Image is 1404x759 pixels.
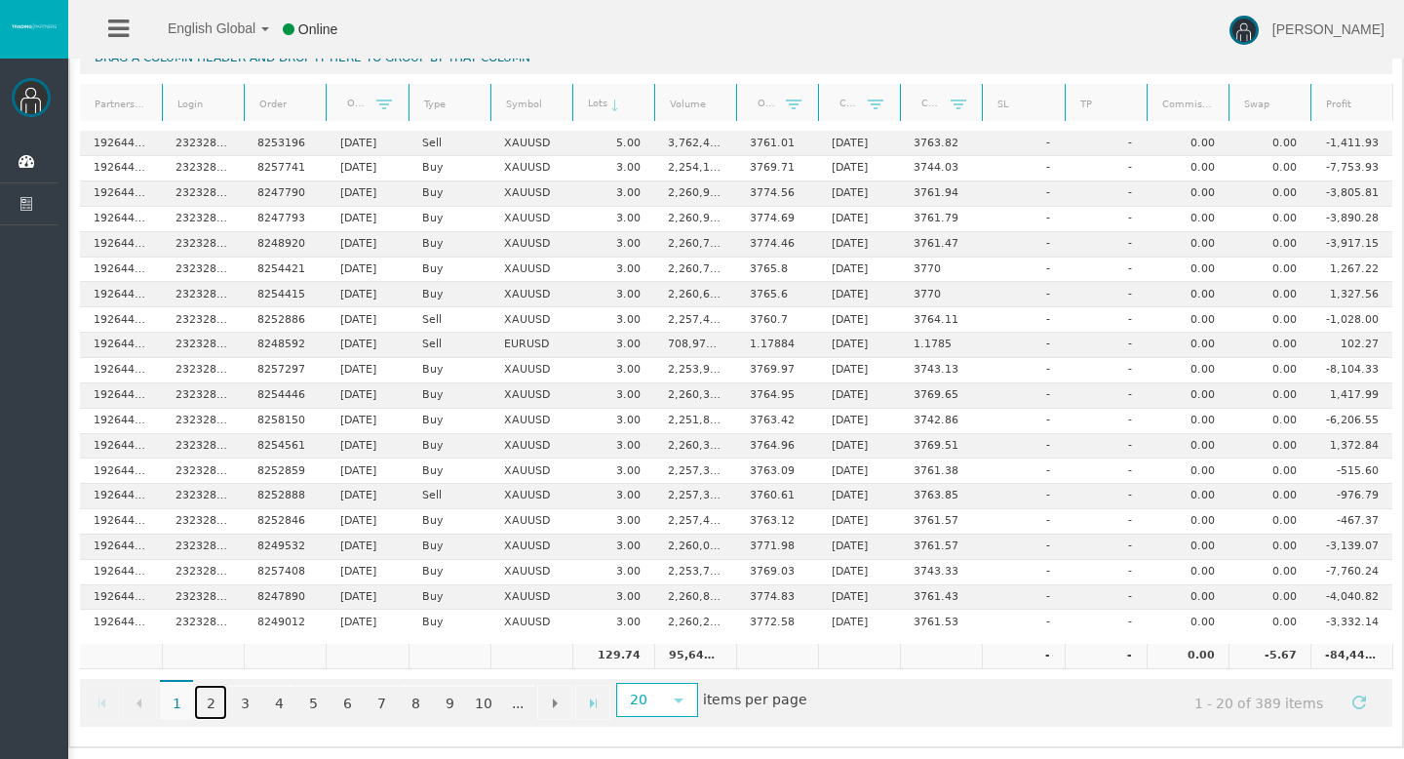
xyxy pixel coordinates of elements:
td: [DATE] [818,181,900,207]
td: 3769.97 [736,358,818,383]
td: 3765.6 [736,282,818,307]
td: - [982,307,1064,333]
td: 19264467 [80,131,162,156]
td: Buy [409,409,490,434]
td: 2,260,380.00 [654,383,736,409]
td: 3.00 [572,459,654,484]
td: -3,917.15 [1310,232,1392,258]
td: 3770 [900,282,982,307]
td: - [1065,156,1147,181]
td: 3769.71 [736,156,818,181]
td: - [1065,258,1147,283]
td: 0.00 [1228,307,1310,333]
td: [DATE] [326,535,408,560]
td: Sell [409,333,490,358]
td: 3.00 [572,333,654,358]
td: 1,372.84 [1310,434,1392,459]
td: [DATE] [326,131,408,156]
td: 19264467 [80,535,162,560]
td: [DATE] [818,258,900,283]
td: 0.00 [1228,383,1310,409]
td: 19264467 [80,383,162,409]
td: [DATE] [326,434,408,459]
td: -1,028.00 [1310,307,1392,333]
a: Close Price [910,91,951,117]
td: -467.37 [1310,509,1392,535]
td: 8257297 [244,358,326,383]
td: - [982,484,1064,509]
td: 3764.95 [736,383,818,409]
td: 708,978.00 [654,333,736,358]
td: [DATE] [326,232,408,258]
a: Partnership Code [83,91,160,117]
td: - [982,459,1064,484]
td: XAUUSD [490,258,572,283]
td: 8254446 [244,383,326,409]
span: [PERSON_NAME] [1272,21,1384,37]
td: 3.00 [572,232,654,258]
td: 0.00 [1228,358,1310,383]
td: - [1065,434,1147,459]
td: Buy [409,258,490,283]
td: 3771.98 [736,535,818,560]
td: - [1065,307,1147,333]
td: 2,260,950.00 [654,181,736,207]
td: 23232822 [162,333,244,358]
td: 19264467 [80,509,162,535]
td: 0.00 [1228,258,1310,283]
td: 1,327.56 [1310,282,1392,307]
td: [DATE] [818,535,900,560]
td: 23232822 [162,560,244,585]
td: 0.00 [1147,258,1228,283]
td: 0.00 [1228,509,1310,535]
td: Buy [409,459,490,484]
td: 102.27 [1310,333,1392,358]
td: XAUUSD [490,383,572,409]
td: 8254421 [244,258,326,283]
td: - [982,282,1064,307]
td: [DATE] [818,509,900,535]
td: 0.00 [1228,459,1310,484]
td: 0.00 [1228,434,1310,459]
td: [DATE] [326,383,408,409]
td: 3.00 [572,156,654,181]
td: 19264467 [80,459,162,484]
td: -8,104.33 [1310,358,1392,383]
td: XAUUSD [490,156,572,181]
td: - [982,409,1064,434]
td: - [982,358,1064,383]
td: 2,257,443.00 [654,307,736,333]
td: 8253196 [244,131,326,156]
td: 8254415 [244,282,326,307]
td: 19264467 [80,181,162,207]
td: 3763.42 [736,409,818,434]
td: 0.00 [1147,207,1228,232]
td: 8247793 [244,207,326,232]
td: 19264467 [80,307,162,333]
td: 1.17884 [736,333,818,358]
td: [DATE] [818,232,900,258]
td: XAUUSD [490,232,572,258]
td: 19264467 [80,358,162,383]
td: 3.00 [572,358,654,383]
td: [DATE] [818,358,900,383]
td: 3763.09 [736,459,818,484]
td: 3761.79 [900,207,982,232]
td: 2,260,341.00 [654,434,736,459]
td: 0.00 [1147,535,1228,560]
td: 23232822 [162,383,244,409]
td: Sell [409,131,490,156]
td: 2,254,122.00 [654,156,736,181]
td: 23232822 [162,535,244,560]
td: 3763.85 [900,484,982,509]
td: 3.00 [572,181,654,207]
td: 0.00 [1147,307,1228,333]
td: - [982,383,1064,409]
td: 2,253,930.00 [654,358,736,383]
td: 2,257,341.00 [654,459,736,484]
td: 0.00 [1147,333,1228,358]
td: - [982,156,1064,181]
td: XAUUSD [490,282,572,307]
td: [DATE] [818,383,900,409]
td: 0.00 [1147,232,1228,258]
